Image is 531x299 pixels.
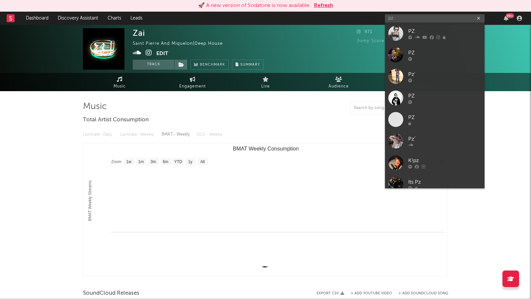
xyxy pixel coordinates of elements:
text: Zoom [111,159,121,164]
a: Engagement [156,73,229,91]
text: BMAT Weekly Consumption [233,146,299,151]
button: + Add SoundCloud Song [392,292,448,295]
a: Pz' [385,66,485,87]
span: Summary [240,63,260,67]
a: Dashboard [21,12,53,25]
div: PZ [408,114,481,122]
span: Music [114,83,126,90]
a: Leads [126,12,147,25]
a: Audience [302,73,375,91]
button: Export CSV [317,291,344,295]
text: YTD [174,159,182,164]
span: 971 [357,30,372,34]
input: Search by song name or URL [350,105,420,111]
button: 99+ [504,16,508,21]
div: + Add YouTube Video [344,292,392,295]
a: PZ [385,23,485,44]
button: + Add YouTube Video [351,292,392,295]
a: PZ [385,109,485,130]
a: Its Pz [385,173,485,195]
div: Pz' [408,71,481,79]
a: PZ [385,87,485,109]
a: Charts [103,12,126,25]
text: 1m [138,159,144,164]
text: BMAT Weekly Streams [88,180,92,221]
div: K!pz [408,157,481,165]
div: Saint Pierre and Miquelon | Deep House [133,40,230,48]
text: 1y [188,159,192,164]
a: Live [229,73,302,91]
span: Benchmark [200,61,225,69]
div: Its Pz [408,178,481,186]
span: Audience [329,83,349,90]
a: Playlists/Charts [375,73,448,91]
a: PZ [385,44,485,66]
span: SoundCloud Releases [83,289,139,297]
div: PZ [408,92,481,100]
span: Jump Score: 60.0 [357,39,396,43]
button: Track [133,60,174,70]
div: Pz’ [408,135,481,143]
div: Zai [133,28,145,38]
button: Refresh [314,2,333,10]
button: Summary [232,60,264,70]
input: Search for artists [385,14,485,23]
a: Benchmark [190,60,229,70]
text: 3m [151,159,156,164]
div: PZ [408,28,481,35]
a: Music [83,73,156,91]
a: Discovery Assistant [53,12,103,25]
a: Pz’ [385,130,485,152]
button: Edit [156,49,168,58]
text: 6m [163,159,169,164]
span: Live [261,83,270,90]
span: Total Artist Consumption [83,116,149,124]
div: PZ [408,49,481,57]
span: Engagement [179,83,206,90]
text: All [200,159,204,164]
button: + Add SoundCloud Song [399,292,448,295]
a: K!pz [385,152,485,173]
text: 1w [126,159,132,164]
div: 99 + [506,13,514,18]
svg: BMAT Weekly Consumption [83,143,448,276]
div: 🚀 A new version of Sodatone is now available. [198,2,311,10]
